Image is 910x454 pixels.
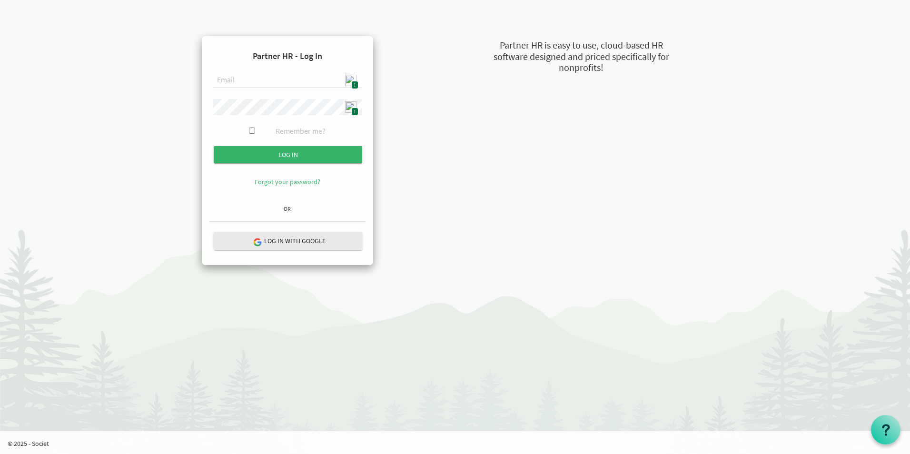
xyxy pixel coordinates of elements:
span: 1 [351,108,358,116]
button: Log in with Google [214,232,362,250]
div: nonprofits! [445,61,717,75]
label: Remember me? [276,126,326,137]
span: 1 [351,81,358,89]
input: Email [213,72,362,89]
div: software designed and priced specifically for [445,50,717,64]
img: npw-badge-icon.svg [345,101,356,113]
h6: OR [209,206,366,212]
a: Forgot your password? [255,178,320,186]
img: google-logo.png [253,237,261,246]
div: Partner HR is easy to use, cloud-based HR [445,39,717,52]
input: Log in [214,146,362,163]
img: npw-badge-icon.svg [345,75,356,86]
p: © 2025 - Societ [8,439,910,448]
h4: Partner HR - Log In [209,44,366,69]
